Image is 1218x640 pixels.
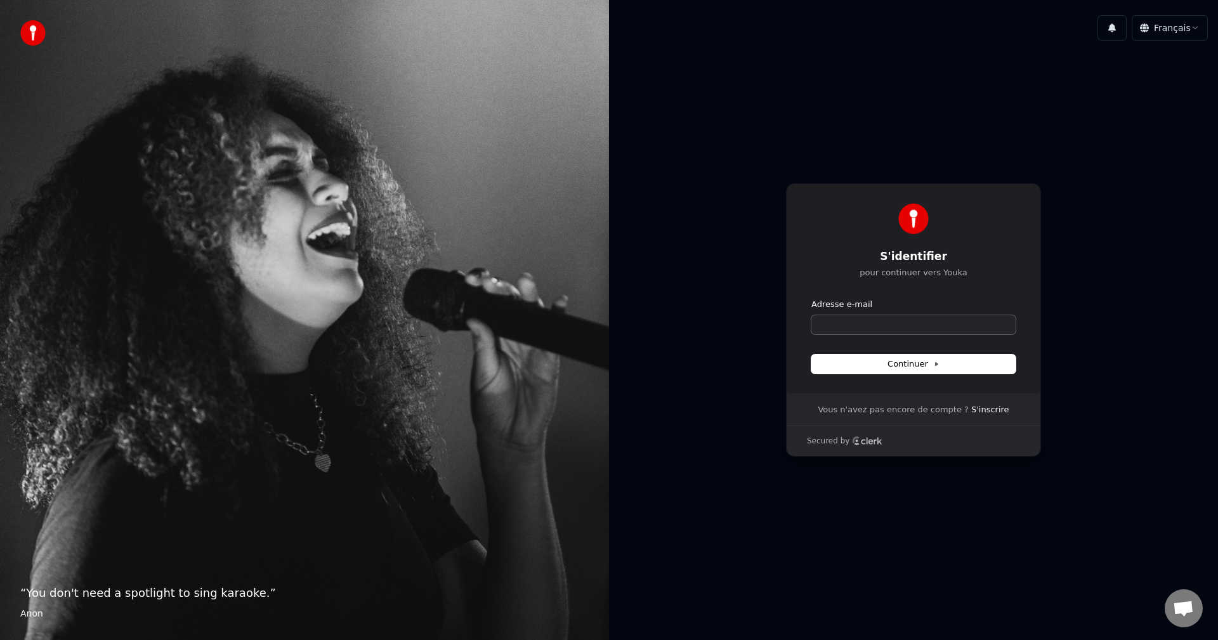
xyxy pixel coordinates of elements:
[852,436,882,445] a: Clerk logo
[898,204,929,234] img: Youka
[1165,589,1203,627] a: Ouvrir le chat
[811,249,1016,264] h1: S'identifier
[887,358,940,370] span: Continuer
[20,607,589,620] footer: Anon
[811,267,1016,278] p: pour continuer vers Youka
[807,436,849,447] p: Secured by
[20,20,46,46] img: youka
[20,584,589,602] p: “ You don't need a spotlight to sing karaoke. ”
[811,355,1016,374] button: Continuer
[971,404,1009,415] a: S'inscrire
[811,299,872,310] label: Adresse e-mail
[818,404,969,415] span: Vous n'avez pas encore de compte ?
